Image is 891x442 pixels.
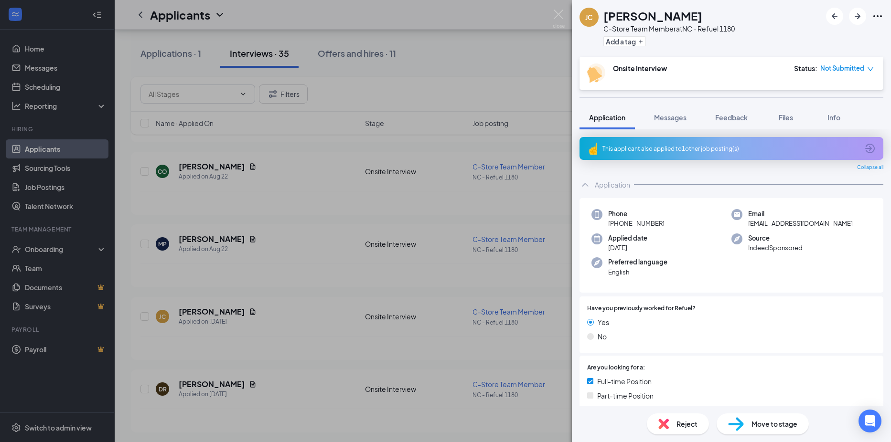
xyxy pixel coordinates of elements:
span: [PHONE_NUMBER] [608,219,665,228]
div: JC [585,12,593,22]
span: Reject [676,419,698,429]
span: Messages [654,113,687,122]
span: [DATE] [608,243,647,253]
span: Applied date [608,233,647,243]
span: Move to stage [751,419,797,429]
span: Full-time Position [597,376,652,387]
span: Info [827,113,840,122]
span: Phone [608,209,665,219]
h1: [PERSON_NAME] [603,8,702,24]
svg: Ellipses [872,11,883,22]
span: down [867,66,874,73]
svg: Plus [638,39,644,44]
span: Not Submitted [820,63,864,73]
span: IndeedSponsored [748,243,803,253]
div: C-Store Team Member at NC - Refuel 1180 [603,24,735,33]
span: Email [748,209,853,219]
div: Status : [794,63,817,73]
span: Yes [598,317,609,327]
span: [EMAIL_ADDRESS][DOMAIN_NAME] [748,219,853,228]
span: Part-time Position [597,390,654,401]
div: This applicant also applied to 1 other job posting(s) [602,145,859,153]
div: Application [595,180,630,189]
span: Collapse all [857,164,883,171]
svg: ArrowLeftNew [829,11,840,22]
span: Files [779,113,793,122]
span: Feedback [715,113,748,122]
span: Preferred language [608,257,667,267]
span: English [608,267,667,277]
span: Source [748,233,803,243]
span: Application [589,113,625,122]
span: Are you looking for a: [587,363,645,372]
button: ArrowLeftNew [826,8,843,25]
button: ArrowRight [849,8,866,25]
svg: ArrowCircle [864,143,876,154]
b: Onsite Interview [613,64,667,73]
svg: ArrowRight [852,11,863,22]
svg: ChevronUp [580,179,591,190]
button: PlusAdd a tag [603,36,646,46]
span: No [598,331,607,342]
span: Have you previously worked for Refuel? [587,304,696,313]
div: Open Intercom Messenger [859,410,881,432]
